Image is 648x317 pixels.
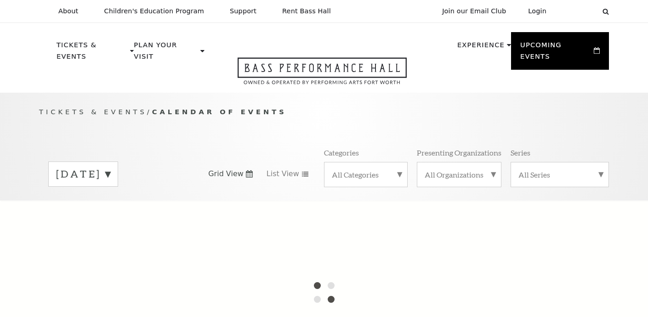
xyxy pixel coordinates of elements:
[134,39,198,67] p: Plan Your Visit
[39,106,609,118] p: /
[39,108,147,116] span: Tickets & Events
[332,170,400,179] label: All Categories
[56,167,110,181] label: [DATE]
[518,170,601,179] label: All Series
[267,169,299,179] span: List View
[417,148,501,157] p: Presenting Organizations
[457,39,505,56] p: Experience
[58,7,78,15] p: About
[57,39,128,67] p: Tickets & Events
[561,7,594,16] select: Select:
[230,7,256,15] p: Support
[208,169,244,179] span: Grid View
[104,7,204,15] p: Children's Education Program
[520,39,591,67] p: Upcoming Events
[511,148,530,157] p: Series
[152,108,287,116] span: Calendar of Events
[425,170,494,179] label: All Organizations
[282,7,331,15] p: Rent Bass Hall
[324,148,359,157] p: Categories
